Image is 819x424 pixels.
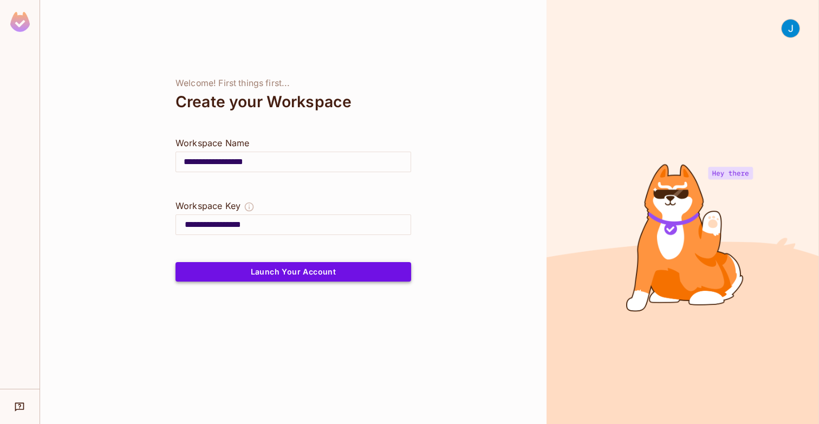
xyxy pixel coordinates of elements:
[782,19,799,37] img: Jahnavi Marouthu
[175,262,411,282] button: Launch Your Account
[175,136,411,149] div: Workspace Name
[244,199,255,214] button: The Workspace Key is unique, and serves as the identifier of your workspace.
[10,12,30,32] img: SReyMgAAAABJRU5ErkJggg==
[175,199,240,212] div: Workspace Key
[175,78,411,89] div: Welcome! First things first...
[175,89,411,115] div: Create your Workspace
[8,396,32,418] div: Help & Updates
